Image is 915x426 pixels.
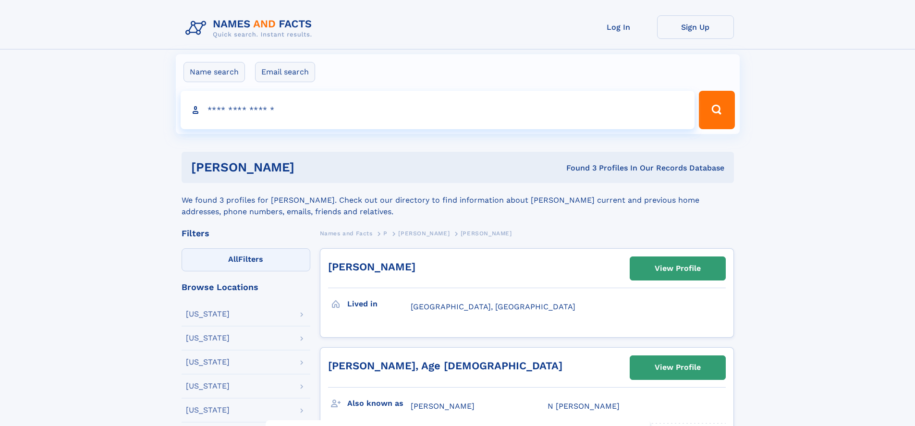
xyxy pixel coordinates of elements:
[383,230,388,237] span: P
[182,248,310,271] label: Filters
[580,15,657,39] a: Log In
[548,402,620,411] span: N [PERSON_NAME]
[181,91,695,129] input: search input
[411,402,475,411] span: [PERSON_NAME]
[186,334,230,342] div: [US_STATE]
[461,230,512,237] span: [PERSON_NAME]
[182,229,310,238] div: Filters
[699,91,734,129] button: Search Button
[657,15,734,39] a: Sign Up
[182,283,310,292] div: Browse Locations
[398,227,450,239] a: [PERSON_NAME]
[228,255,238,264] span: All
[655,257,701,280] div: View Profile
[182,183,734,218] div: We found 3 profiles for [PERSON_NAME]. Check out our directory to find information about [PERSON_...
[183,62,245,82] label: Name search
[347,395,411,412] h3: Also known as
[320,227,373,239] a: Names and Facts
[383,227,388,239] a: P
[430,163,724,173] div: Found 3 Profiles In Our Records Database
[411,302,575,311] span: [GEOGRAPHIC_DATA], [GEOGRAPHIC_DATA]
[186,406,230,414] div: [US_STATE]
[328,261,415,273] a: [PERSON_NAME]
[186,310,230,318] div: [US_STATE]
[655,356,701,378] div: View Profile
[398,230,450,237] span: [PERSON_NAME]
[255,62,315,82] label: Email search
[186,382,230,390] div: [US_STATE]
[191,161,430,173] h1: [PERSON_NAME]
[630,356,725,379] a: View Profile
[182,15,320,41] img: Logo Names and Facts
[347,296,411,312] h3: Lived in
[630,257,725,280] a: View Profile
[186,358,230,366] div: [US_STATE]
[328,360,562,372] a: [PERSON_NAME], Age [DEMOGRAPHIC_DATA]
